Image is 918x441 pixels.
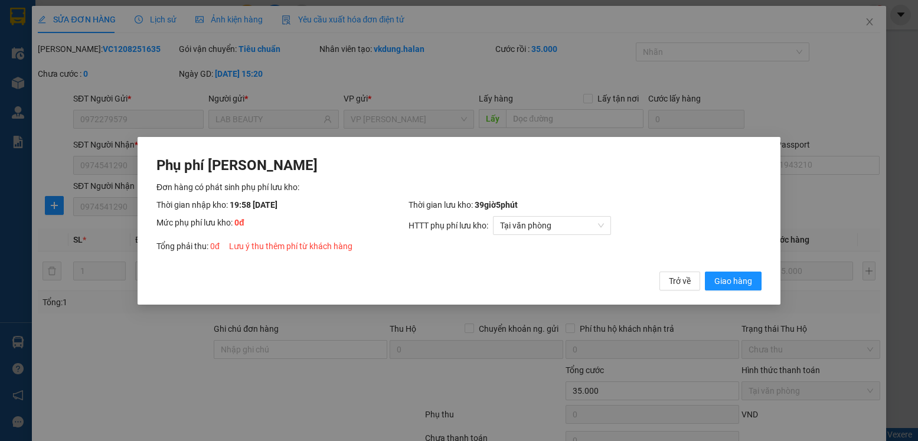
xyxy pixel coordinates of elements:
[500,216,604,234] span: Tại văn phòng
[156,215,409,234] div: Mức phụ phí lưu kho:
[230,200,277,209] span: 19:58 [DATE]
[210,241,220,250] span: 0 đ
[475,200,518,209] span: 39 giờ 5 phút
[659,271,700,290] button: Trở về
[714,274,752,287] span: Giao hàng
[669,274,691,287] span: Trở về
[705,271,762,290] button: Giao hàng
[156,180,762,193] div: Đơn hàng có phát sinh phụ phí lưu kho:
[234,217,244,227] span: 0 đ
[156,239,762,252] div: Tổng phải thu:
[156,157,318,174] span: Phụ phí [PERSON_NAME]
[409,215,762,234] div: HTTT phụ phí lưu kho:
[229,241,352,250] span: Lưu ý thu thêm phí từ khách hàng
[156,198,409,211] div: Thời gian nhập kho:
[409,198,762,211] div: Thời gian lưu kho:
